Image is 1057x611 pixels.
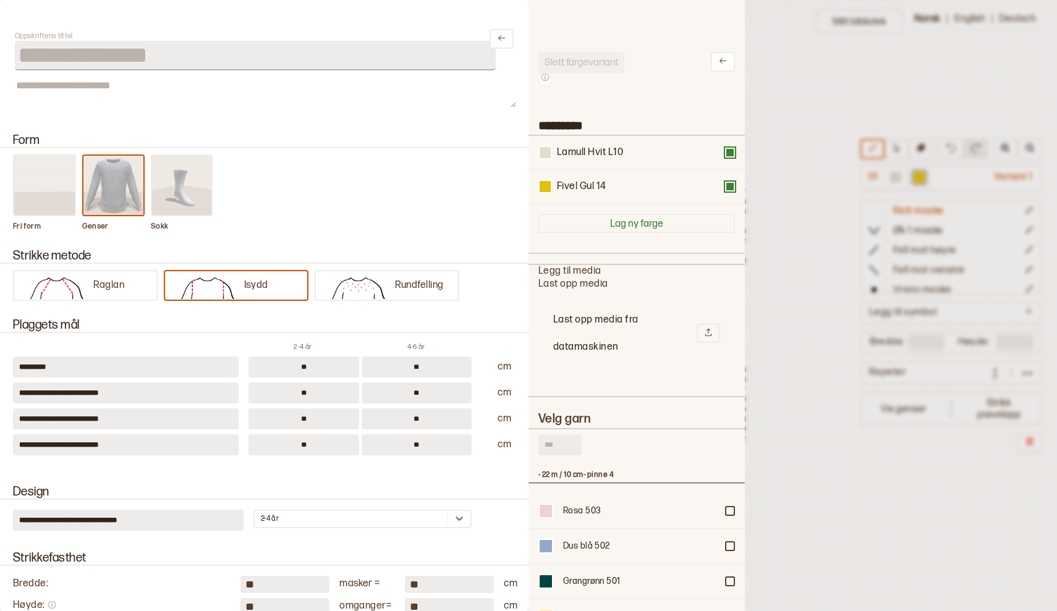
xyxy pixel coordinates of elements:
[244,279,268,292] p: Isydd
[557,180,606,193] div: Fivel Gul 14
[151,222,213,232] p: Sokk
[322,274,395,299] img: knit_method
[538,470,735,480] h3: - 22 m / 10 cm - pinne 4
[528,136,745,170] div: Lamull Hvit L10
[538,214,735,233] button: Lag ny farge
[563,540,716,552] div: Dus blå 502
[538,52,624,74] button: Slett fargevariant
[315,270,459,301] button: Rundfelling
[13,578,231,591] div: Bredde :
[563,575,716,588] div: Grangrønn 501
[93,279,125,292] p: Raglan
[563,505,716,517] div: Rosa 503
[528,170,745,204] div: Fivel Gul 14
[504,578,517,591] div: cm
[490,29,514,49] button: Lukk
[538,265,735,376] div: Legg til media Last opp media
[152,156,211,215] img: form
[20,274,93,299] img: knit_method
[171,274,244,299] img: knit_method
[553,306,697,361] h2: Last opp media fra datamaskinen
[164,270,308,301] button: Isydd
[261,514,279,524] div: 2-4 år
[292,343,314,352] p: 2-4 år
[13,270,158,301] button: Raglan
[395,279,444,292] p: Rundfelling
[82,222,145,232] p: Genser
[497,33,506,43] svg: Lukk
[405,343,427,352] p: 4-6 år
[557,146,623,159] div: Lamull Hvit L10
[14,156,75,215] img: form
[83,156,144,215] img: form
[538,412,735,426] h2: Velg garn
[339,578,395,591] div: masker =
[13,222,76,232] p: Fri form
